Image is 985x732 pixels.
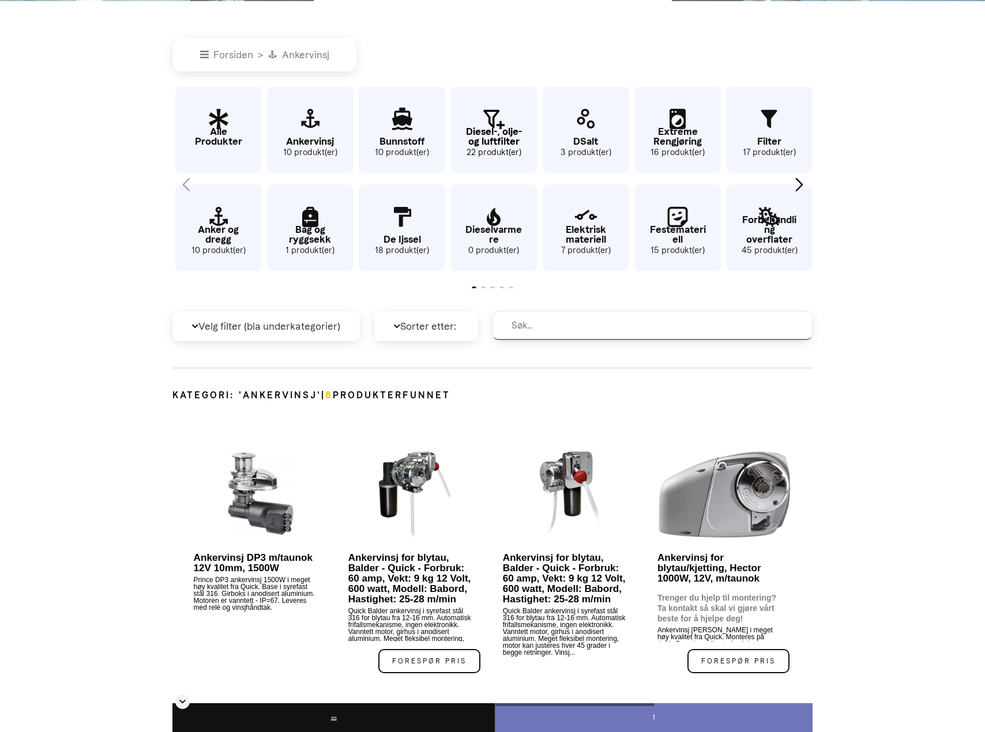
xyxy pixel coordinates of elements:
[631,81,720,176] div: 11 / 62
[321,388,450,402] span: | produkt funnet
[527,451,613,538] img: H1046016_XXL_CubGTfq.jpg
[388,390,403,401] span: er
[726,215,813,244] p: Forbehandling overflater
[657,553,781,584] p: Ankervinsj for blytau/kjetting, Hector 1000W, 12V, m/taunok
[448,81,537,176] div: 7 / 62
[543,225,629,244] p: Elektrisk materiell
[497,433,643,681] a: Ankervinsj for blytau, Balder - Quick - Forbruk: 60 amp, Vekt: 9 kg 12 Volt, 600 watt, Modell: Ba...
[543,137,629,146] p: DSalt
[481,286,486,291] span: Go to slide 2
[175,244,262,257] small: 10 produkt(er)
[495,703,813,732] div: 1
[359,235,445,244] p: De Ijssel
[450,146,537,159] small: 22 produkt(er)
[172,311,360,341] p: Velg filter (bla underkategorier)
[243,390,317,401] span: Ankervinsj
[356,81,445,176] div: 5 / 62
[499,286,504,291] span: Go to slide 4
[378,451,452,538] img: H1046016_01_XXL.jpg
[374,311,478,341] p: Sorter etter:
[490,286,495,291] span: Go to slide 3
[267,225,354,244] p: Bag og ryggsekk
[726,244,813,257] small: 45 produkt(er)
[503,553,627,605] p: Ankervinsj for blytau, Balder - Quick - Forbruk: 60 amp, Vekt: 9 kg 12 Volt, 600 watt, Modell: Ba...
[267,146,354,159] small: 10 produkt(er)
[726,146,813,159] small: 17 produkt(er)
[356,179,445,274] div: 6 / 62
[652,433,798,681] a: Ankervinsj for blytau/kjetting, Hector 1000W, 12V, m/taunok Trenger du hjelp til montering? Ta ko...
[634,146,721,159] small: 16 produkt(er)
[687,649,789,673] span: Forespør pris
[348,553,472,605] p: Ankervinsj for blytau, Balder - Quick - Forbruk: 60 amp, Vekt: 9 kg 12 Volt, 600 watt, Modell: Ba...
[267,137,354,146] p: Ankervinsj
[724,179,813,274] div: 14 / 62
[268,49,329,61] span: Ankervinsj
[200,49,253,61] a: Forsiden
[359,137,445,146] p: Bunnstoff
[509,286,513,291] span: Go to slide 5
[472,286,476,291] span: Go to slide 1
[194,553,318,573] p: Ankervinsj DP3 m/taunok 12V 10mm, 1500W
[348,608,472,642] p: Quick Balder ankervinsj i syrefast stål 316 for blytau fra 12-16 mm. Automatisk frifallsmekanisme...
[264,179,353,274] div: 4 / 62
[217,451,304,538] img: 1046234_XXL.jpg
[172,38,813,71] nav: breadcrumb
[492,311,813,340] input: Søk..
[724,81,813,176] div: 13 / 62
[175,127,262,146] p: Alle Produkter
[631,179,720,274] div: 12 / 62
[172,179,261,274] div: 2 / 62
[172,81,261,176] div: 1 / 62
[657,593,781,624] p: Trenger du hjelp til montering? Ta kontakt så skal vi gjøre vårt beste for å hjelpe deg!
[194,576,318,675] p: Prince DP3 ankervinsj 1500W i meget høy kvalitet fra Quick. Base i syrefast stål 316. Girboks i a...
[450,127,537,146] p: Diesel-, olje- og luftfilter
[726,137,813,146] p: Filter
[450,244,537,257] small: 0 produkt(er)
[267,244,354,257] small: 1 produkt(er)
[450,225,537,244] p: Dieselvarmere
[543,146,629,159] small: 3 produkt(er)
[659,451,791,538] img: 1046041_XXL.jpg
[503,608,627,675] p: Quick Balder ankervinsj i syrefast stål 316 for blytau fra 12-16 mm. Automatisk frifallsmekanisme...
[657,627,781,642] p: Ankervinsj [PERSON_NAME] i meget høy kvalitet fra Quick. Monteres på dekk. Base i anodisert alumi...
[359,146,445,159] small: 10 produkt(er)
[540,179,629,274] div: 10 / 62
[175,695,190,709] div: Skjul sidetall
[634,127,721,146] p: Extreme Rengjøring
[343,433,488,681] a: Ankervinsj for blytau, Balder - Quick - Forbruk: 60 amp, Vekt: 9 kg 12 Volt, 600 watt, Modell: Ba...
[325,390,333,401] span: 8
[175,225,262,244] p: Anker og dregg
[359,244,445,257] small: 18 produkt(er)
[378,649,480,673] span: Forespør pris
[172,388,813,402] h1: Kategori: ' '
[540,81,629,176] div: 9 / 62
[791,172,807,197] div: Next slide
[188,433,334,681] a: Ankervinsj DP3 m/taunok 12V 10mm, 1500W Prince DP3 ankervinsj 1500W i meget høy kvalitet fra Quic...
[448,179,537,274] div: 8 / 62
[543,244,629,257] small: 7 produkt(er)
[264,81,353,176] div: 3 / 62
[634,225,721,244] p: Festemateriell
[634,244,721,257] small: 15 produkt(er)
